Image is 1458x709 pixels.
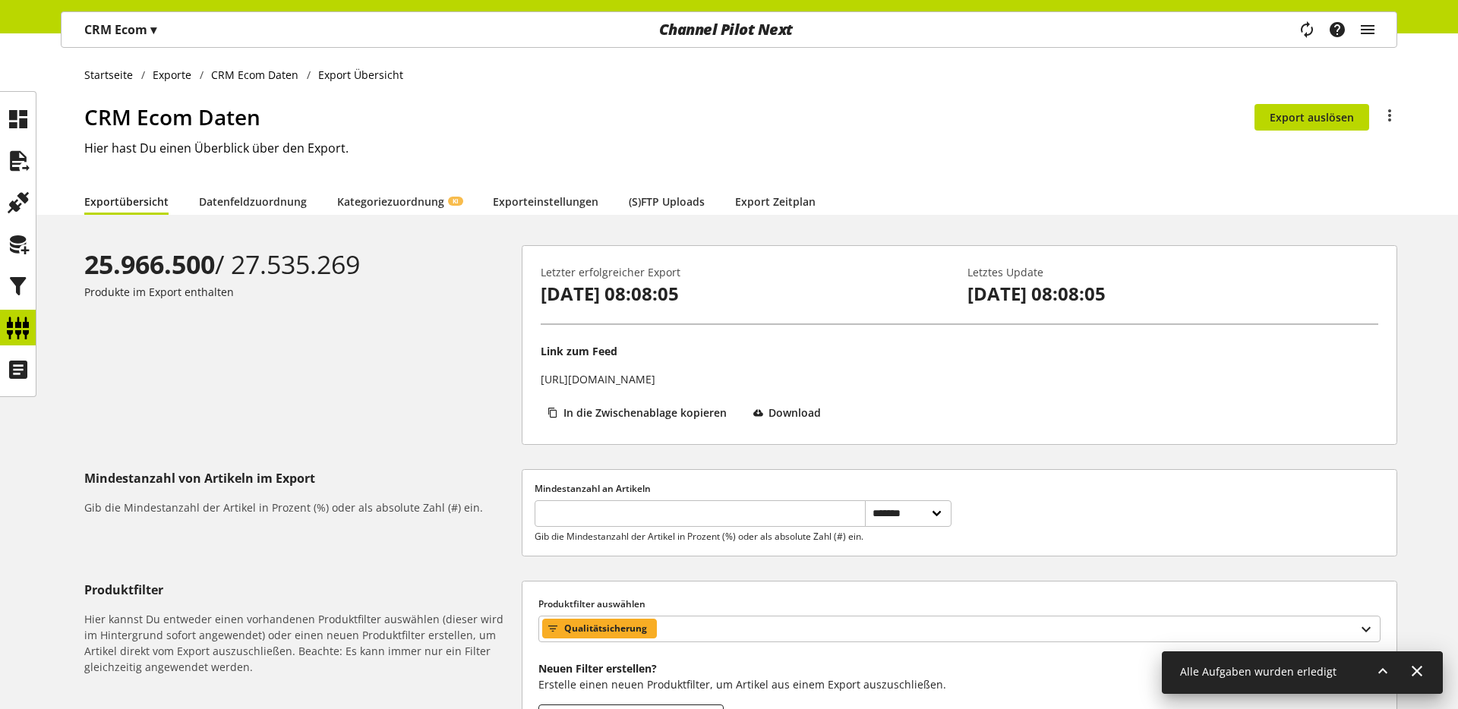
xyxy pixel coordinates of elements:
h5: Produktfilter [84,581,516,599]
b: 25.966.500 [84,247,215,282]
b: Neuen Filter erstellen? [538,661,657,676]
h2: Hier hast Du einen Überblick über den Export. [84,139,1397,157]
p: Gib die Mindestanzahl der Artikel in Prozent (%) oder als absolute Zahl (#) ein. [535,530,864,544]
button: In die Zwischenablage kopieren [541,399,740,426]
h5: Mindestanzahl von Artikeln im Export [84,469,516,487]
p: [DATE] 08:08:05 [967,280,1378,307]
a: Startseite [84,67,141,83]
label: Produktfilter auswählen [538,597,1381,611]
h6: Hier kannst Du entweder einen vorhandenen Produktfilter auswählen (dieser wird im Hintergrund sof... [84,611,516,675]
span: ▾ [150,21,156,38]
label: Mindestanzahl an Artikeln [535,482,951,496]
nav: main navigation [61,11,1397,48]
a: KategoriezuordnungKI [337,194,462,210]
div: / 27.535.269 [84,245,516,284]
h6: Gib die Mindestanzahl der Artikel in Prozent (%) oder als absolute Zahl (#) ein. [84,499,516,515]
button: Download [746,399,835,426]
a: Download [746,399,835,431]
span: Download [768,405,821,421]
h1: CRM Ecom Daten [84,101,1254,133]
a: Datenfeldzuordnung [199,194,307,210]
button: Export auslösen [1254,104,1369,131]
span: Startseite [84,67,133,83]
a: Exportübersicht [84,194,169,210]
p: [DATE] 08:08:05 [541,280,951,307]
span: Alle Aufgaben wurden erledigt [1180,664,1336,679]
p: Link zum Feed [541,343,617,359]
span: Exporte [153,67,191,83]
p: [URL][DOMAIN_NAME] [541,371,655,387]
a: Exporte [145,67,200,83]
p: CRM Ecom [84,20,156,39]
p: Letzter erfolgreicher Export [541,264,951,280]
span: KI [453,197,459,206]
a: Exporteinstellungen [493,194,598,210]
span: Qualitätsicherung [564,619,647,638]
span: Export auslösen [1270,109,1354,125]
p: Produkte im Export enthalten [84,284,516,300]
p: Letztes Update [967,264,1378,280]
a: (S)FTP Uploads [629,194,705,210]
a: Export Zeitplan [735,194,816,210]
span: In die Zwischenablage kopieren [563,405,727,421]
p: Erstelle einen neuen Produktfilter, um Artikel aus einem Export auszuschließen. [538,676,1381,692]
